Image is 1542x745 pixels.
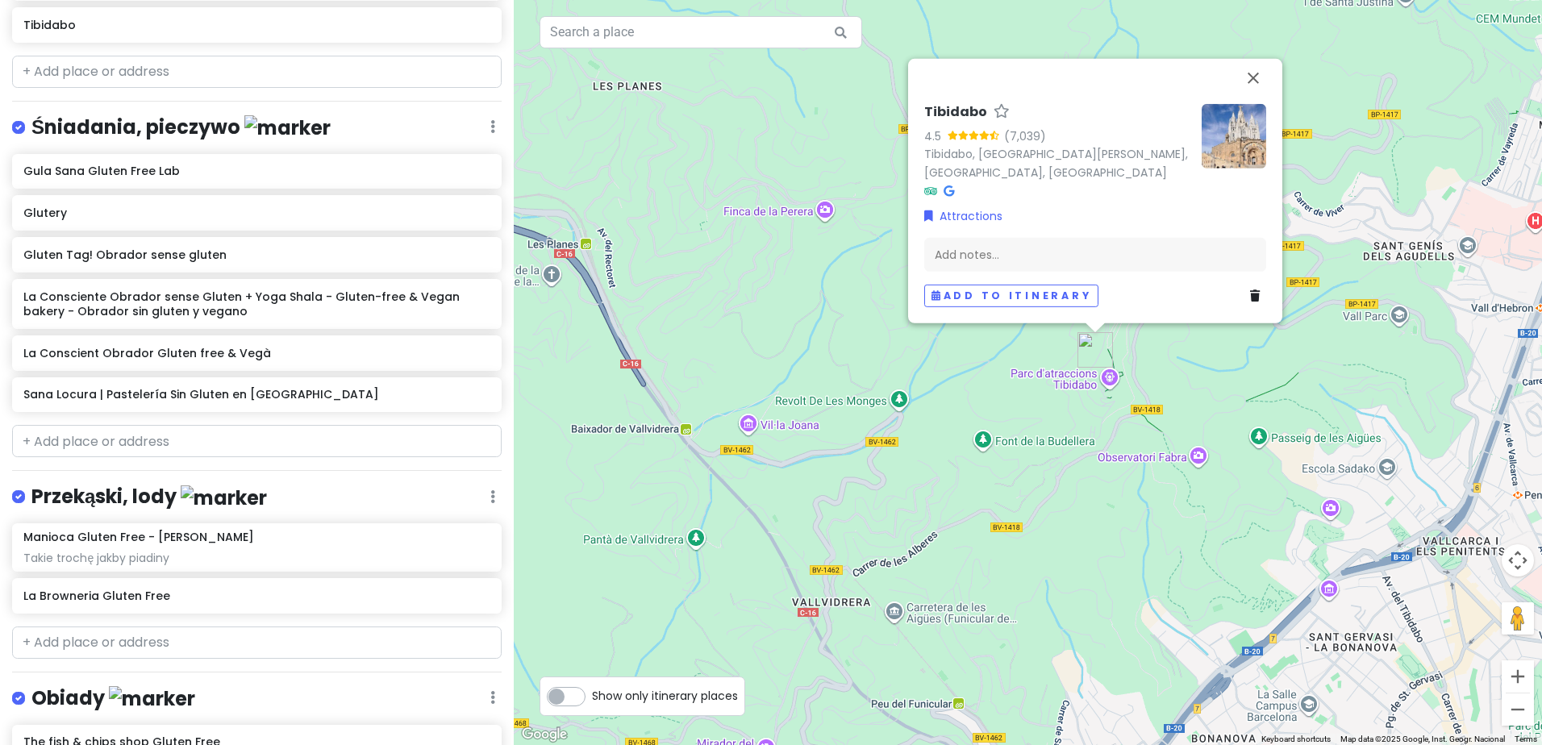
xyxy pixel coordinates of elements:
button: Zoom out [1502,693,1534,726]
button: Map camera controls [1502,544,1534,576]
div: 4.5 [924,127,948,145]
h6: La Conscient Obrador Gluten free & Vegà [23,346,490,360]
input: + Add place or address [12,425,502,457]
img: marker [109,686,195,711]
h4: Przekąski, lody [31,484,267,510]
div: Takie trochę jakby piadiny [23,551,490,565]
button: Add to itinerary [924,284,1098,307]
a: Star place [994,104,1010,121]
a: Tibidabo, [GEOGRAPHIC_DATA][PERSON_NAME], [GEOGRAPHIC_DATA], [GEOGRAPHIC_DATA] [924,146,1188,181]
h6: Gula Sana Gluten Free Lab [23,164,490,178]
h6: Tibidabo [23,18,490,32]
h4: Śniadania, pieczywo [31,114,331,141]
button: Close [1234,59,1273,98]
h6: La Browneria Gluten Free [23,589,490,603]
span: Map data ©2025 Google, Inst. Geogr. Nacional [1340,735,1505,743]
h6: La Consciente Obrador sense Gluten + Yoga Shala - Gluten-free & Vegan bakery - Obrador sin gluten... [23,289,490,318]
h6: Manioca Gluten Free - [PERSON_NAME] [23,530,254,544]
i: Tripadvisor [924,185,937,197]
a: Open this area in Google Maps (opens a new window) [518,724,571,745]
input: + Add place or address [12,56,502,88]
div: (7,039) [1004,127,1046,145]
a: Terms [1515,735,1537,743]
h4: Obiady [31,685,195,712]
h6: Tibidabo [924,104,987,121]
input: + Add place or address [12,626,502,659]
img: Picture of the place [1202,104,1266,169]
h6: Glutery [23,206,490,220]
a: Delete place [1250,287,1266,305]
button: Drag Pegman onto the map to open Street View [1502,602,1534,635]
h6: Gluten Tag! Obrador sense gluten [23,248,490,262]
input: Search a place [540,16,862,48]
img: Google [518,724,571,745]
h6: Sana Locura | Pastelería Sin Gluten en [GEOGRAPHIC_DATA] [23,387,490,402]
div: Tibidabo [1071,326,1119,374]
div: Add notes... [924,238,1266,272]
img: marker [244,115,331,140]
span: Show only itinerary places [592,687,738,705]
button: Zoom in [1502,660,1534,693]
button: Keyboard shortcuts [1261,734,1331,745]
img: marker [181,485,267,510]
i: Google Maps [944,185,954,197]
a: Attractions [924,206,1002,224]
